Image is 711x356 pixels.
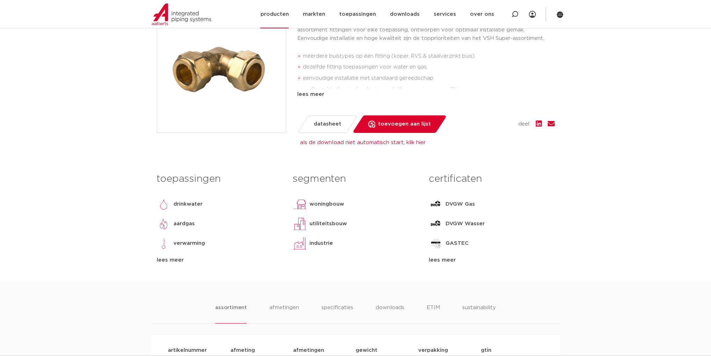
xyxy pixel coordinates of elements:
p: drinkwater [173,200,202,208]
p: De VSH Super S1210 is een 90° kniekoppeling met 2 knel aansluitingen. VSH Super biedt een groot a... [297,17,555,43]
span: datasheet [314,119,341,130]
p: woningbouw [310,200,344,208]
h3: segmenten [293,172,418,186]
h3: toepassingen [157,172,282,186]
p: DVGW Gas [446,200,475,208]
p: GASTEC [446,239,469,248]
span: deel: [518,120,530,128]
p: artikelnummer [168,346,230,355]
h3: certificaten [429,172,554,186]
p: afmetingen [293,346,356,355]
p: industrie [310,239,333,248]
p: verpakking [418,346,481,355]
li: sustainability [462,304,496,323]
li: meerdere buistypes op één fitting (koper, RVS & staalverzinkt buis) [303,51,555,62]
li: downloads [376,304,404,323]
li: dezelfde fitting toepassingen voor water en gas [303,62,555,73]
a: als de download niet automatisch start, klik hier [300,140,425,145]
img: utiliteitsbouw [293,217,307,231]
p: aardgas [173,220,195,228]
li: specificaties [321,304,353,323]
img: industrie [293,236,307,250]
a: datasheet [297,115,357,133]
img: verwarming [157,236,171,250]
div: lees meer [429,256,554,264]
img: drinkwater [157,197,171,211]
img: Product Image for VSH Super kniekoppeling 90° (2 x knel) [157,4,286,133]
p: afmeting [230,346,293,355]
p: utiliteitsbouw [310,220,347,228]
img: woningbouw [293,197,307,211]
img: DVGW Wasser [429,217,443,231]
span: toevoegen aan lijst [378,119,431,130]
img: aardgas [157,217,171,231]
img: DVGW Gas [429,197,443,211]
p: gtin [481,346,543,355]
li: ETIM [427,304,440,323]
li: snelle verbindingstechnologie waarbij her-montage mogelijk is [303,84,555,95]
li: assortiment [215,304,247,323]
li: eenvoudige installatie met standaard gereedschap [303,73,555,84]
p: gewicht [356,346,418,355]
p: verwarming [173,239,205,248]
img: GASTEC [429,236,443,250]
li: afmetingen [269,304,299,323]
p: DVGW Wasser [446,220,485,228]
div: lees meer [157,256,282,264]
div: lees meer [297,90,555,99]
